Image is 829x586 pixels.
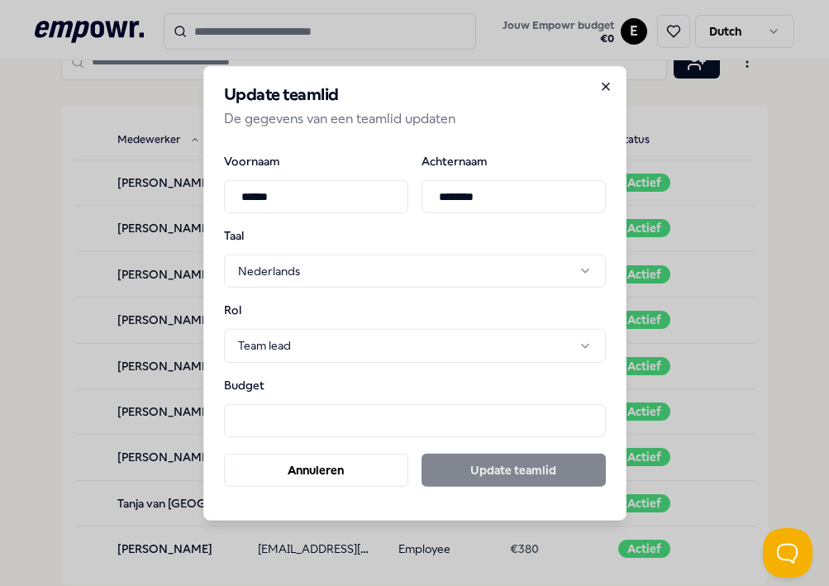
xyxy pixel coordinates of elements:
[224,379,310,391] label: Budget
[224,304,310,316] label: Rol
[422,155,606,167] label: Achternaam
[224,454,409,487] button: Annuleren
[224,107,606,129] p: De gegevens van een teamlid updaten
[224,155,408,167] label: Voornaam
[224,230,310,241] label: Taal
[224,86,606,102] h2: Update teamlid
